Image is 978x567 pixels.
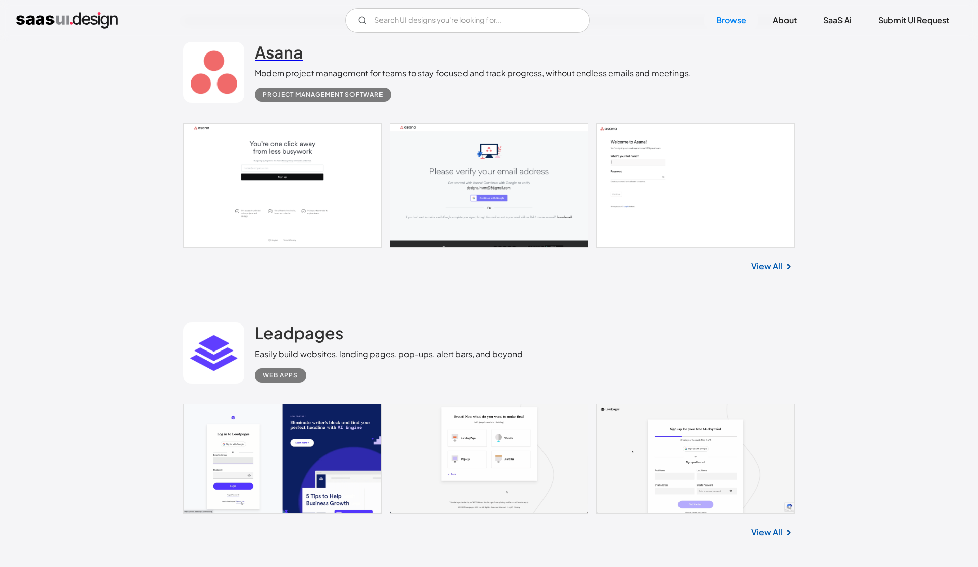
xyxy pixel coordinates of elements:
input: Search UI designs you're looking for... [345,8,590,33]
a: View All [751,260,782,273]
a: Browse [704,9,758,32]
a: Leadpages [255,322,343,348]
a: View All [751,526,782,538]
a: SaaS Ai [811,9,864,32]
div: Project Management Software [263,89,383,101]
div: Web Apps [263,369,298,382]
a: Submit UI Request [866,9,962,32]
div: Easily build websites, landing pages, pop-ups, alert bars, and beyond [255,348,523,360]
form: Email Form [345,8,590,33]
div: Modern project management for teams to stay focused and track progress, without endless emails an... [255,67,691,79]
a: About [760,9,809,32]
h2: Leadpages [255,322,343,343]
a: Asana [255,42,303,67]
a: home [16,12,118,29]
h2: Asana [255,42,303,62]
